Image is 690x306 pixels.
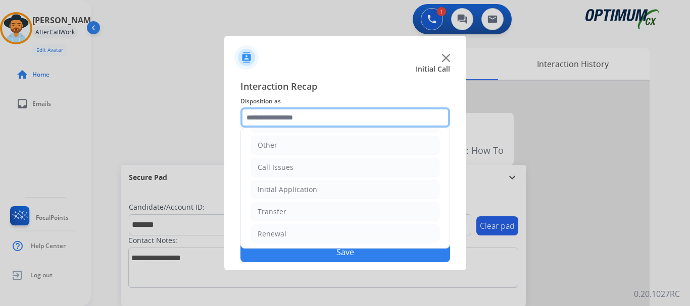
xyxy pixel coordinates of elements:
[258,140,277,150] div: Other
[416,64,450,74] span: Initial Call
[258,185,317,195] div: Initial Application
[258,207,286,217] div: Transfer
[240,79,450,95] span: Interaction Recap
[634,288,680,300] p: 0.20.1027RC
[240,242,450,262] button: Save
[258,162,293,172] div: Call Issues
[234,45,259,70] img: contactIcon
[258,229,286,239] div: Renewal
[240,95,450,107] span: Disposition as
